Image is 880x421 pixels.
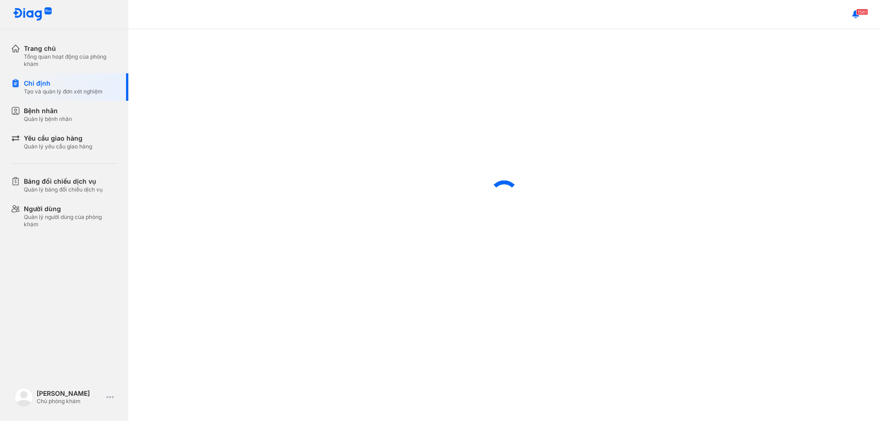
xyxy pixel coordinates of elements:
[24,177,103,186] div: Bảng đối chiếu dịch vụ
[37,389,103,398] div: [PERSON_NAME]
[24,106,72,115] div: Bệnh nhân
[856,9,868,15] span: 1561
[24,134,92,143] div: Yêu cầu giao hàng
[24,204,117,213] div: Người dùng
[15,388,33,406] img: logo
[13,7,52,22] img: logo
[24,88,103,95] div: Tạo và quản lý đơn xét nghiệm
[24,186,103,193] div: Quản lý bảng đối chiếu dịch vụ
[24,213,117,228] div: Quản lý người dùng của phòng khám
[24,115,72,123] div: Quản lý bệnh nhân
[24,143,92,150] div: Quản lý yêu cầu giao hàng
[24,44,117,53] div: Trang chủ
[24,53,117,68] div: Tổng quan hoạt động của phòng khám
[37,398,103,405] div: Chủ phòng khám
[24,79,103,88] div: Chỉ định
